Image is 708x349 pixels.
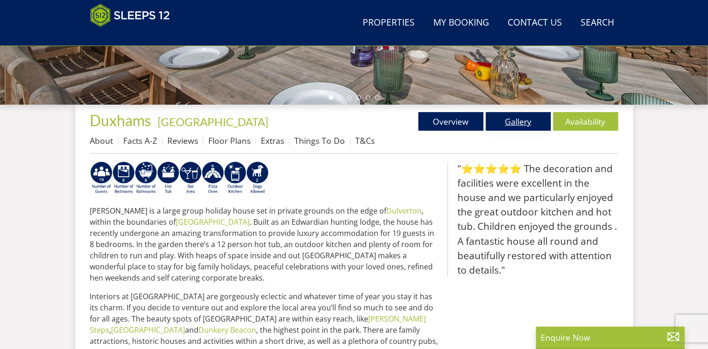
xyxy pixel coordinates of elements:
a: Overview [418,112,483,131]
a: Duxhams [90,111,154,129]
a: [GEOGRAPHIC_DATA] [112,325,185,335]
img: AD_4nXemKeu6DNuY4c4--o6LbDYzAEsRSNjT9npw8rqZS7ofPydHnFb20pgn4ety11FyE7qVC7d4fHN8Vj1vU1aotN72i6LBF... [90,161,112,195]
span: - [154,115,269,128]
a: Availability [553,112,618,131]
img: AD_4nXeUnLxUhQNc083Qf4a-s6eVLjX_ttZlBxbnREhztiZs1eT9moZ8e5Fzbx9LK6K9BfRdyv0AlCtKptkJvtknTFvAhI3RM... [179,161,202,195]
p: [PERSON_NAME] is a large group holiday house set in private grounds on the edge of , within the b... [90,205,440,283]
img: AD_4nXfTH09p_77QXgSCMRwRHt9uPNW8Va4Uit02IXPabNXDWzciDdevrPBrTCLz6v3P7E_ej9ytiKnaxPMKY2ysUWAwIMchf... [224,161,246,195]
a: Contact Us [504,13,566,34]
a: Search [577,13,618,34]
a: Reviews [168,135,199,146]
iframe: Customer reviews powered by Trustpilot [86,33,183,40]
a: Dunkery Beacon [199,325,257,335]
a: My Booking [430,13,493,34]
span: Duxhams [90,111,152,129]
img: AD_4nXdDsAEOsbB9lXVrxVfY2IQYeHBfnUx_CaUFRBzfuaO8RNyyXxlH2Wf_qPn39V6gbunYCn1ooRbZ7oinqrctKIqpCrBIv... [112,161,135,195]
img: AD_4nXcpX5uDwed6-YChlrI2BYOgXwgg3aqYHOhRm0XfZB-YtQW2NrmeCr45vGAfVKUq4uWnc59ZmEsEzoF5o39EWARlT1ewO... [157,161,179,195]
a: About [90,135,113,146]
a: T&Cs [356,135,375,146]
a: [PERSON_NAME] Steps [90,314,426,335]
p: Enquire Now [541,331,680,343]
a: Floor Plans [209,135,251,146]
a: Extras [261,135,285,146]
a: Gallery [486,112,551,131]
a: Facts A-Z [124,135,158,146]
blockquote: "⭐⭐⭐⭐⭐ The decoration and facilities were excellent in the house and we particularly enjoyed the ... [447,161,618,278]
img: AD_4nXfEea9fjsBZaYM4FQkOmSL2mp7prwrKUMtvyDVH04DEZZ-fQK5N-KFpYD8-mF-DZQItcvVNpXuH_8ZZ4uNBQemi_VHZz... [135,161,157,195]
img: Sleeps 12 [90,4,170,27]
a: Things To Do [295,135,345,146]
a: Properties [359,13,419,34]
a: [GEOGRAPHIC_DATA] [158,115,269,128]
a: [GEOGRAPHIC_DATA] [176,217,250,227]
a: Dulverton [387,206,422,216]
img: AD_4nXe7_8LrJK20fD9VNWAdfykBvHkWcczWBt5QOadXbvIwJqtaRaRf-iI0SeDpMmH1MdC9T1Vy22FMXzzjMAvSuTB5cJ7z5... [246,161,269,195]
img: AD_4nXcLqu7mHUlbleRlt8iu7kfgD4c5vuY3as6GS2DgJT-pw8nhcZXGoB4_W80monpGRtkoSxUHjxYl0H8gUZYdyx3eTSZ87... [202,161,224,195]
